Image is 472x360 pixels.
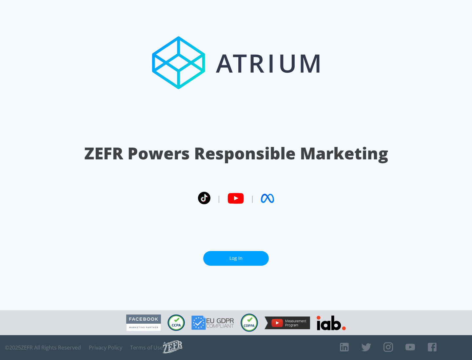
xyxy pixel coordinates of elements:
img: GDPR Compliant [191,315,234,330]
img: CCPA Compliant [167,315,185,331]
span: © 2025 ZEFR All Rights Reserved [5,344,81,351]
img: IAB [317,315,346,330]
img: YouTube Measurement Program [265,316,310,329]
a: Terms of Use [130,344,163,351]
span: | [217,193,221,203]
a: Log In [203,251,269,266]
h1: ZEFR Powers Responsible Marketing [84,142,388,165]
img: COPPA Compliant [241,314,258,332]
span: | [250,193,254,203]
img: Facebook Marketing Partner [126,315,161,331]
a: Privacy Policy [89,344,122,351]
